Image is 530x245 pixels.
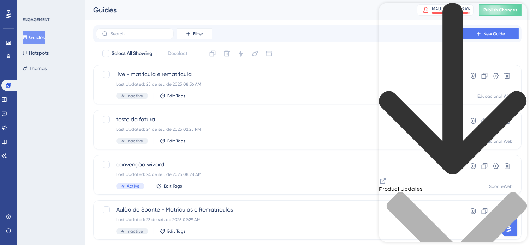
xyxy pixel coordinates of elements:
button: Edit Tags [160,93,186,99]
div: Last Updated: 23 de set. de 2025 09:29 AM [116,217,442,222]
span: Need Help? [17,2,44,10]
span: Aulão do Sponte - Matrículas e Rematrículas [116,206,442,214]
span: teste da fatura [116,115,442,124]
span: live - matricula e rematricula [116,70,442,79]
span: Inactive [127,228,143,234]
div: Last Updated: 24 de set. de 2025 08:28 AM [116,172,442,177]
span: Deselect [168,49,187,58]
button: Hotspots [23,47,49,59]
div: Last Updated: 25 de set. de 2025 08:36 AM [116,81,442,87]
span: Edit Tags [167,228,186,234]
span: Edit Tags [167,138,186,144]
button: Deselect [161,47,194,60]
span: Inactive [127,138,143,144]
span: convenção wizard [116,160,442,169]
div: Guides [93,5,399,15]
div: Last Updated: 24 de set. de 2025 02:25 PM [116,127,442,132]
button: Themes [23,62,47,75]
span: Active [127,183,139,189]
span: Inactive [127,93,143,99]
button: Filter [177,28,212,39]
span: Edit Tags [167,93,186,99]
button: Guides [23,31,45,44]
button: Edit Tags [156,183,182,189]
span: Edit Tags [164,183,182,189]
span: Filter [193,31,203,37]
div: ENGAGEMENT [23,17,49,23]
button: Edit Tags [160,138,186,144]
input: Search [111,31,168,36]
span: Select All Showing [112,49,153,58]
img: launcher-image-alternative-text [2,4,15,17]
button: Edit Tags [160,228,186,234]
